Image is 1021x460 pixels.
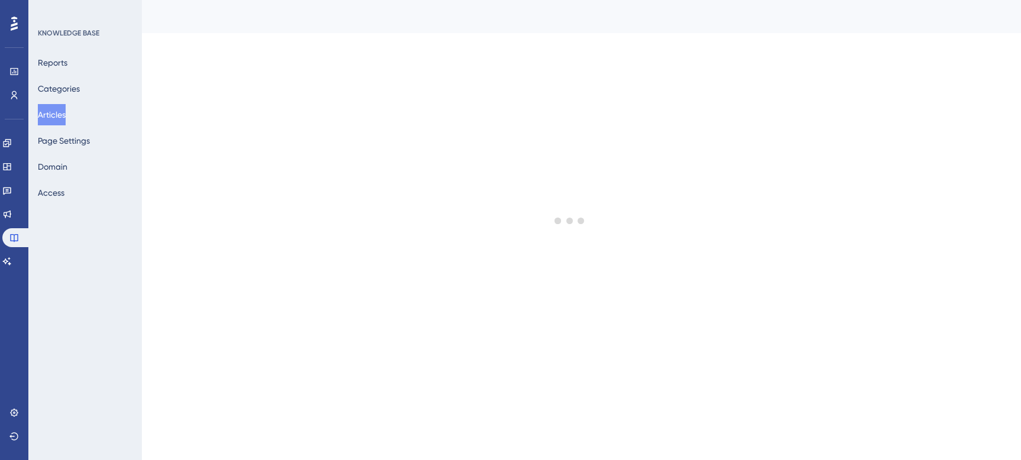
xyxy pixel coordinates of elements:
button: Articles [38,104,66,125]
div: KNOWLEDGE BASE [38,28,99,38]
button: Domain [38,156,67,177]
button: Reports [38,52,67,73]
button: Categories [38,78,80,99]
button: Page Settings [38,130,90,151]
button: Access [38,182,64,203]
